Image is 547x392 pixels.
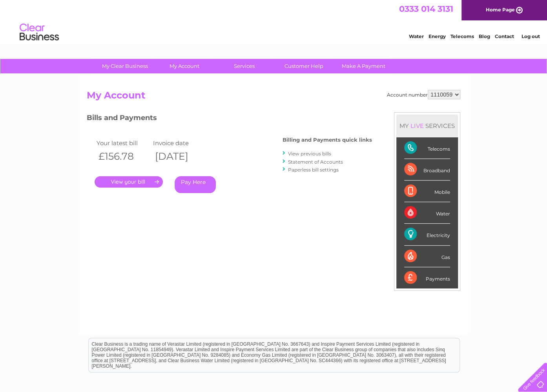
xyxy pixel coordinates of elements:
[404,159,450,181] div: Broadband
[409,33,424,39] a: Water
[428,33,446,39] a: Energy
[151,138,208,148] td: Invoice date
[404,246,450,267] div: Gas
[175,176,216,193] a: Pay Here
[89,4,459,38] div: Clear Business is a trading name of Verastar Limited (registered in [GEOGRAPHIC_DATA] No. 3667643...
[87,90,460,105] h2: My Account
[404,224,450,245] div: Electricity
[396,115,458,137] div: MY SERVICES
[152,59,217,73] a: My Account
[95,138,151,148] td: Your latest bill
[151,148,208,164] th: [DATE]
[212,59,277,73] a: Services
[19,20,59,44] img: logo.png
[87,112,372,126] h3: Bills and Payments
[288,151,331,157] a: View previous bills
[95,148,151,164] th: £156.78
[399,4,453,14] a: 0333 014 3131
[93,59,157,73] a: My Clear Business
[288,167,339,173] a: Paperless bill settings
[450,33,474,39] a: Telecoms
[521,33,540,39] a: Log out
[288,159,343,165] a: Statement of Accounts
[283,137,372,143] h4: Billing and Payments quick links
[404,181,450,202] div: Mobile
[387,90,460,99] div: Account number
[495,33,514,39] a: Contact
[404,137,450,159] div: Telecoms
[331,59,396,73] a: Make A Payment
[479,33,490,39] a: Blog
[272,59,336,73] a: Customer Help
[95,176,163,188] a: .
[404,267,450,288] div: Payments
[404,202,450,224] div: Water
[409,122,425,129] div: LIVE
